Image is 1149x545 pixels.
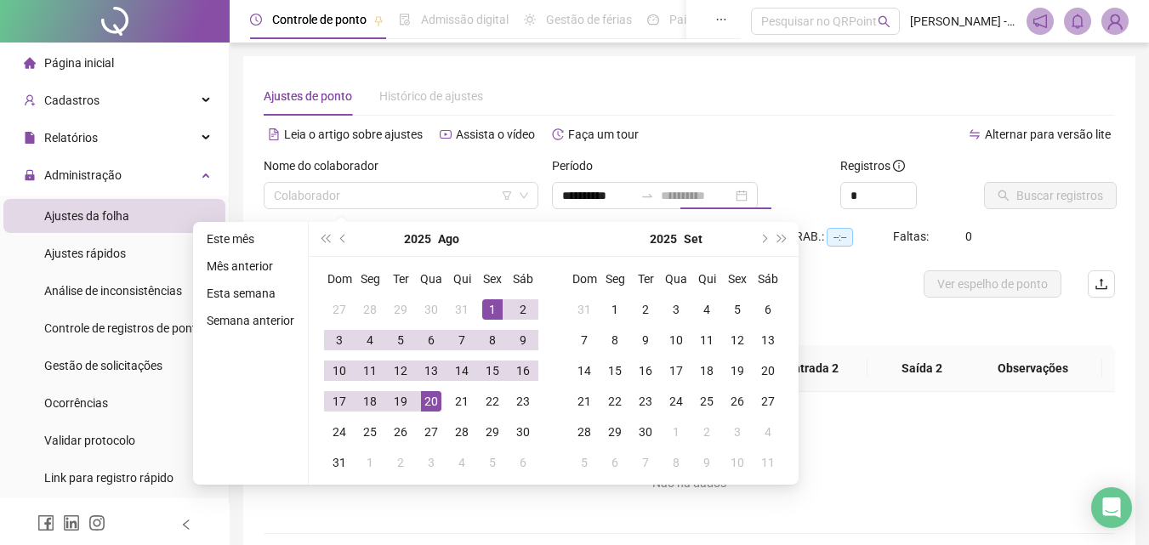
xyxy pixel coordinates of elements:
div: 9 [635,330,656,350]
div: 26 [390,422,411,442]
span: info-circle [893,160,905,172]
div: 30 [513,422,533,442]
th: Qui [447,264,477,294]
button: prev-year [334,222,353,256]
div: 3 [727,422,748,442]
div: 11 [360,360,380,381]
td: 2025-09-06 [753,294,783,325]
td: 2025-08-10 [324,355,355,386]
div: 29 [390,299,411,320]
th: Sex [722,264,753,294]
li: Este mês [200,229,301,249]
button: year panel [650,222,677,256]
td: 2025-08-31 [324,447,355,478]
td: 2025-09-07 [569,325,600,355]
td: 2025-09-21 [569,386,600,417]
div: 1 [482,299,503,320]
div: 2 [513,299,533,320]
td: 2025-10-10 [722,447,753,478]
th: Qua [416,264,447,294]
span: Alternar para versão lite [985,128,1111,141]
button: super-next-year [773,222,792,256]
span: Página inicial [44,56,114,70]
div: 6 [421,330,441,350]
th: Sáb [508,264,538,294]
span: swap-right [640,189,654,202]
td: 2025-08-21 [447,386,477,417]
td: 2025-09-15 [600,355,630,386]
td: 2025-09-02 [385,447,416,478]
div: 12 [727,330,748,350]
td: 2025-08-12 [385,355,416,386]
td: 2025-09-11 [691,325,722,355]
div: 3 [666,299,686,320]
span: Ocorrências [44,396,108,410]
span: Ajustes da folha [44,209,129,223]
div: 24 [666,391,686,412]
li: Esta semana [200,283,301,304]
span: bell [1070,14,1085,29]
span: youtube [440,128,452,140]
td: 2025-08-06 [416,325,447,355]
div: 4 [452,452,472,473]
td: 2025-09-09 [630,325,661,355]
div: 15 [605,360,625,381]
div: 19 [727,360,748,381]
div: 6 [605,452,625,473]
span: left [180,519,192,531]
span: search [878,15,890,28]
td: 2025-08-11 [355,355,385,386]
div: 11 [697,330,717,350]
td: 2025-08-22 [477,386,508,417]
span: home [24,57,36,69]
span: Assista o vídeo [456,128,535,141]
div: 9 [513,330,533,350]
td: 2025-09-10 [661,325,691,355]
div: 18 [360,391,380,412]
td: 2025-08-30 [508,417,538,447]
div: 3 [421,452,441,473]
td: 2025-10-07 [630,447,661,478]
button: next-year [754,222,772,256]
td: 2025-09-23 [630,386,661,417]
div: 24 [329,422,350,442]
div: 10 [666,330,686,350]
td: 2025-08-05 [385,325,416,355]
td: 2025-08-15 [477,355,508,386]
td: 2025-10-09 [691,447,722,478]
th: Seg [600,264,630,294]
div: 21 [452,391,472,412]
td: 2025-07-27 [324,294,355,325]
div: 7 [452,330,472,350]
div: 6 [758,299,778,320]
th: Dom [324,264,355,294]
td: 2025-09-08 [600,325,630,355]
td: 2025-09-13 [753,325,783,355]
td: 2025-08-24 [324,417,355,447]
span: Ajustes de ponto [264,89,352,103]
div: 28 [574,422,594,442]
td: 2025-10-05 [569,447,600,478]
td: 2025-09-26 [722,386,753,417]
td: 2025-08-20 [416,386,447,417]
div: 17 [329,391,350,412]
th: Sáb [753,264,783,294]
div: 4 [697,299,717,320]
span: Registros [840,156,905,175]
div: 25 [697,391,717,412]
td: 2025-08-23 [508,386,538,417]
div: 5 [727,299,748,320]
td: 2025-09-05 [722,294,753,325]
td: 2025-10-01 [661,417,691,447]
label: Período [552,156,604,175]
span: Faça um tour [568,128,639,141]
div: 23 [513,391,533,412]
td: 2025-07-30 [416,294,447,325]
td: 2025-10-06 [600,447,630,478]
th: Dom [569,264,600,294]
th: Seg [355,264,385,294]
span: Leia o artigo sobre ajustes [284,128,423,141]
span: Análise de inconsistências [44,284,182,298]
td: 2025-08-03 [324,325,355,355]
td: 2025-09-19 [722,355,753,386]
